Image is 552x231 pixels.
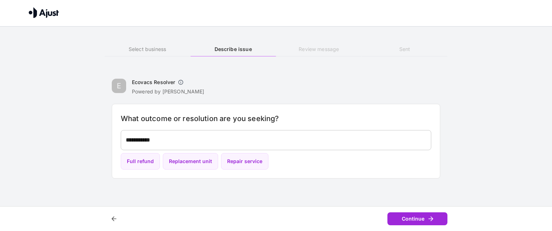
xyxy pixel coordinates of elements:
img: Ajust [29,7,59,18]
button: Replacement unit [163,153,218,170]
div: E [112,79,126,93]
h6: What outcome or resolution are you seeking? [121,113,431,124]
h6: Sent [362,45,447,53]
h6: Review message [276,45,362,53]
h6: Describe issue [190,45,276,53]
button: Continue [387,212,447,226]
button: Full refund [121,153,160,170]
button: Repair service [221,153,268,170]
h6: Select business [105,45,190,53]
h6: Ecovacs Resolver [132,79,175,86]
p: Powered by [PERSON_NAME] [132,88,204,95]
